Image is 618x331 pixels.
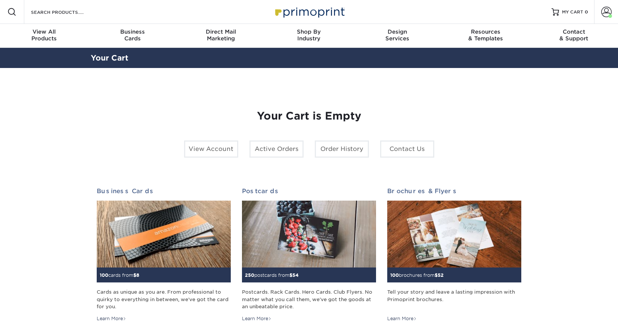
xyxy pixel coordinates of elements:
a: Active Orders [249,140,304,158]
a: View Account [184,140,238,158]
span: Direct Mail [177,28,265,35]
span: 0 [585,9,588,15]
img: Brochures & Flyers [387,201,521,268]
h2: Business Cards [97,188,231,195]
a: BusinessCards [88,24,176,48]
span: MY CART [562,9,583,15]
a: Contact& Support [530,24,618,48]
a: Resources& Templates [441,24,530,48]
div: Services [353,28,441,42]
span: $ [435,272,438,278]
div: Postcards. Rack Cards. Hero Cards. Club Flyers. No matter what you call them, we've got the goods... [242,288,376,310]
div: Marketing [177,28,265,42]
span: 100 [390,272,399,278]
div: Learn More [97,315,126,322]
div: Cards [88,28,176,42]
span: 54 [292,272,299,278]
span: Contact [530,28,618,35]
a: Contact Us [380,140,434,158]
span: 8 [136,272,139,278]
h1: Your Cart is Empty [97,110,522,123]
div: Industry [265,28,353,42]
a: Postcards 250postcards from$54 Postcards. Rack Cards. Hero Cards. Club Flyers. No matter what you... [242,188,376,322]
span: Design [353,28,441,35]
h2: Postcards [242,188,376,195]
input: SEARCH PRODUCTS..... [30,7,103,16]
div: Tell your story and leave a lasting impression with Primoprint brochures. [387,288,521,310]
div: & Templates [441,28,530,42]
a: Direct MailMarketing [177,24,265,48]
span: $ [289,272,292,278]
img: Primoprint [272,4,347,20]
div: & Support [530,28,618,42]
img: Business Cards [97,201,231,268]
a: Business Cards 100cards from$8 Cards as unique as you are. From professional to quirky to everyth... [97,188,231,322]
div: Learn More [387,315,417,322]
img: Postcards [242,201,376,268]
div: Learn More [242,315,271,322]
div: Cards as unique as you are. From professional to quirky to everything in between, we've got the c... [97,288,231,310]
a: DesignServices [353,24,441,48]
span: Business [88,28,176,35]
small: postcards from [245,272,299,278]
span: 250 [245,272,254,278]
span: Resources [441,28,530,35]
span: 100 [100,272,108,278]
span: $ [133,272,136,278]
span: Shop By [265,28,353,35]
small: cards from [100,272,139,278]
a: Order History [315,140,369,158]
span: 52 [438,272,444,278]
a: Your Cart [91,53,128,62]
a: Brochures & Flyers 100brochures from$52 Tell your story and leave a lasting impression with Primo... [387,188,521,322]
h2: Brochures & Flyers [387,188,521,195]
small: brochures from [390,272,444,278]
a: Shop ByIndustry [265,24,353,48]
